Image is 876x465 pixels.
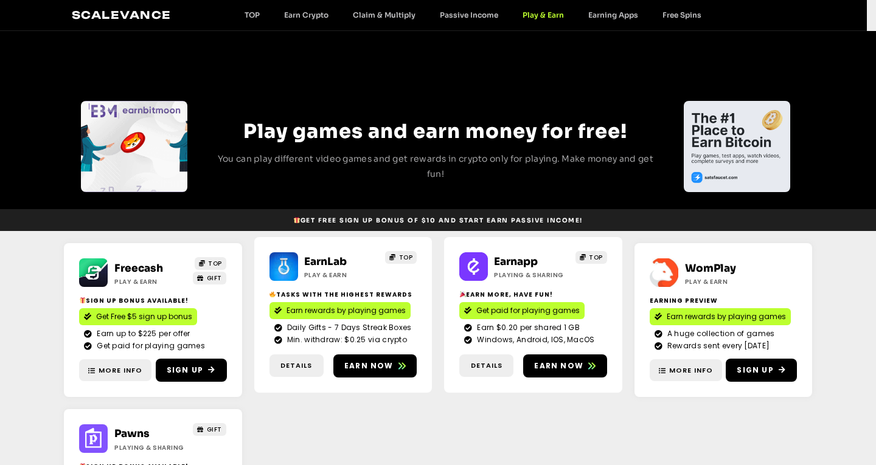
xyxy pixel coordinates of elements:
a: Earn rewards by playing games [650,308,791,325]
img: 🎁 [80,297,86,303]
img: 🎉 [460,291,466,297]
a: Free Spins [650,10,714,19]
span: Details [280,360,312,371]
h2: Earn More, Have Fun! [459,290,607,299]
span: Earn now [534,360,583,371]
a: Earn rewards by playing games [269,302,411,319]
span: A huge collection of games [664,328,775,339]
a: EarnLab [304,255,347,268]
span: Earn rewards by playing games [287,305,406,316]
span: GIFT [207,274,222,283]
span: Windows, Android, IOS, MacOS [474,334,594,345]
a: Play & Earn [510,10,576,19]
a: GIFT [193,272,226,284]
span: Min. withdraw: $0.25 via crypto [284,334,407,345]
p: You can play different video games and get rewards in crypto only for playing. Make money and get... [210,151,661,182]
span: Get Free Sign Up Bonus of $10 and start earn passive income! [293,216,582,225]
a: Earning Apps [576,10,650,19]
a: Get Free $5 sign up bonus [79,308,197,325]
a: TOP [575,251,607,264]
span: Earn up to $225 per offer [94,328,190,339]
a: Scalevance [72,9,172,21]
a: More Info [79,359,151,382]
span: Earn $0.20 per shared 1 GB [474,322,580,333]
nav: Menu [232,10,714,19]
h2: Earning Preview [650,296,798,305]
span: Details [471,360,502,371]
span: TOP [208,259,222,268]
h2: Playing & Sharing [114,443,188,452]
a: TOP [385,251,417,264]
a: Earnapp [494,255,538,268]
a: 🎁Get Free Sign Up Bonus of $10 and start earn passive income! [288,213,587,228]
span: GIFT [207,425,222,434]
span: More Info [669,365,713,376]
h2: Play & Earn [685,277,759,286]
a: Claim & Multiply [341,10,428,19]
span: Rewards sent every [DATE] [664,340,770,351]
h2: Sign Up Bonus Available! [79,296,227,305]
span: Get paid for playing games [476,305,580,316]
img: 🎁 [294,217,300,223]
span: Earn rewards by playing games [667,311,786,322]
a: TOP [232,10,272,19]
img: 🔥 [269,291,276,297]
h2: Play & Earn [304,270,379,280]
a: Earn now [523,354,607,377]
a: Passive Income [428,10,510,19]
h2: Play & Earn [114,277,188,286]
a: GIFT [193,423,226,436]
h2: Play games and earn money for free! [210,116,661,146]
div: Slides [684,101,790,192]
a: Details [459,354,513,377]
span: Daily Gifts - 7 Days Streak Boxes [284,322,412,333]
span: Earn now [344,360,394,371]
div: Slides [81,101,187,192]
a: TOP [195,257,226,270]
a: Pawns [114,427,150,440]
span: Sign Up [167,365,203,376]
a: Sign Up [726,359,797,382]
a: More Info [650,359,722,382]
span: Get Free $5 sign up bonus [96,311,192,322]
span: Get paid for playing games [94,340,205,351]
h2: Playing & Sharing [494,270,569,280]
a: Earn Crypto [272,10,341,19]
span: Sign Up [737,365,773,376]
span: TOP [399,253,413,262]
a: WomPlay [685,262,736,275]
a: Freecash [114,262,163,275]
h2: Tasks with the highest rewards [269,290,417,299]
a: Get paid for playing games [459,302,585,319]
span: More Info [99,365,142,376]
span: TOP [589,253,603,262]
a: Details [269,354,324,377]
a: Sign Up [156,359,227,382]
a: Earn now [333,354,417,377]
